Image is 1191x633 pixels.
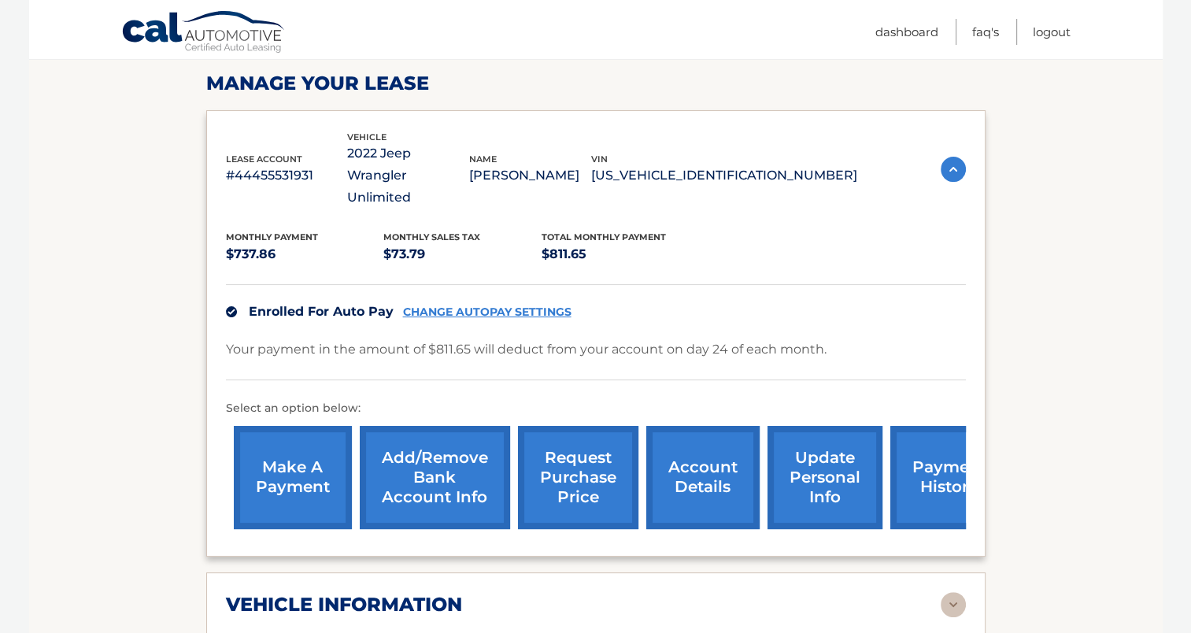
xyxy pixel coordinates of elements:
p: Your payment in the amount of $811.65 will deduct from your account on day 24 of each month. [226,339,827,361]
p: Select an option below: [226,399,966,418]
img: accordion-active.svg [941,157,966,182]
a: account details [646,426,760,529]
a: Add/Remove bank account info [360,426,510,529]
a: CHANGE AUTOPAY SETTINGS [403,305,571,319]
p: 2022 Jeep Wrangler Unlimited [347,143,469,209]
a: Cal Automotive [121,10,287,56]
h2: vehicle information [226,593,462,616]
span: vin [591,154,608,165]
span: vehicle [347,131,387,143]
a: Dashboard [875,19,938,45]
span: Monthly Payment [226,231,318,242]
p: [US_VEHICLE_IDENTIFICATION_NUMBER] [591,165,857,187]
p: #44455531931 [226,165,348,187]
span: Enrolled For Auto Pay [249,304,394,319]
span: Total Monthly Payment [542,231,666,242]
span: name [469,154,497,165]
h2: Manage Your Lease [206,72,986,95]
a: request purchase price [518,426,638,529]
a: Logout [1033,19,1071,45]
a: payment history [890,426,1008,529]
span: Monthly sales Tax [383,231,480,242]
img: accordion-rest.svg [941,592,966,617]
p: $73.79 [383,243,542,265]
span: lease account [226,154,302,165]
a: update personal info [767,426,882,529]
p: $811.65 [542,243,700,265]
a: FAQ's [972,19,999,45]
p: [PERSON_NAME] [469,165,591,187]
p: $737.86 [226,243,384,265]
a: make a payment [234,426,352,529]
img: check.svg [226,306,237,317]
